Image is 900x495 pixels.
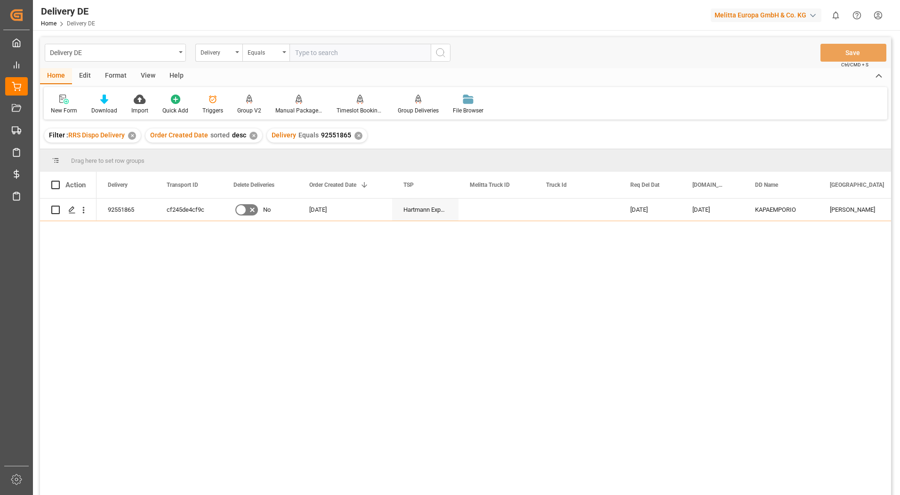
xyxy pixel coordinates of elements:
span: sorted [210,131,230,139]
button: Save [820,44,886,62]
div: ✕ [249,132,257,140]
span: Delivery [108,182,128,188]
div: KAPAEMPORIO [744,199,819,221]
input: Type to search [289,44,431,62]
div: View [134,68,162,84]
span: No [263,199,271,221]
div: Equals [248,46,280,57]
div: Group V2 [237,106,261,115]
span: Equals [298,131,319,139]
div: New Form [51,106,77,115]
div: Melitta Europa GmbH & Co. KG [711,8,821,22]
div: File Browser [453,106,483,115]
div: [DATE] [681,199,744,221]
button: open menu [195,44,242,62]
div: Delivery [201,46,233,57]
span: DD Name [755,182,778,188]
div: Quick Add [162,106,188,115]
div: Download [91,106,117,115]
span: Order Created Date [150,131,208,139]
div: Home [40,68,72,84]
div: Action [65,181,86,189]
div: Delivery DE [41,4,95,18]
div: Press SPACE to select this row. [40,199,96,221]
span: Delivery [272,131,296,139]
div: ✕ [354,132,362,140]
span: Transport ID [167,182,198,188]
span: [GEOGRAPHIC_DATA] [830,182,884,188]
button: show 0 new notifications [825,5,846,26]
button: search button [431,44,450,62]
span: [DOMAIN_NAME] Dat [692,182,724,188]
div: Triggers [202,106,223,115]
button: open menu [45,44,186,62]
span: Drag here to set row groups [71,157,145,164]
span: RRS Dispo Delivery [68,131,125,139]
div: Timeslot Booking Report [337,106,384,115]
div: [DATE] [298,199,392,221]
span: 92551865 [321,131,351,139]
span: Delete Deliveries [233,182,274,188]
div: Import [131,106,148,115]
div: Manual Package TypeDetermination [275,106,322,115]
span: Melitta Truck ID [470,182,510,188]
div: Group Deliveries [398,106,439,115]
div: cf245de4cf9c [155,199,222,221]
span: Ctrl/CMD + S [841,61,868,68]
button: open menu [242,44,289,62]
button: Melitta Europa GmbH & Co. KG [711,6,825,24]
span: desc [232,131,246,139]
div: Hartmann Export [392,199,458,221]
div: [DATE] [619,199,681,221]
div: Edit [72,68,98,84]
span: TSP [403,182,414,188]
span: Truck Id [546,182,567,188]
span: Filter : [49,131,68,139]
div: ✕ [128,132,136,140]
div: Help [162,68,191,84]
span: Req Del Dat [630,182,659,188]
div: Format [98,68,134,84]
div: Delivery DE [50,46,176,58]
a: Home [41,20,56,27]
div: 92551865 [96,199,155,221]
span: Order Created Date [309,182,356,188]
button: Help Center [846,5,868,26]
